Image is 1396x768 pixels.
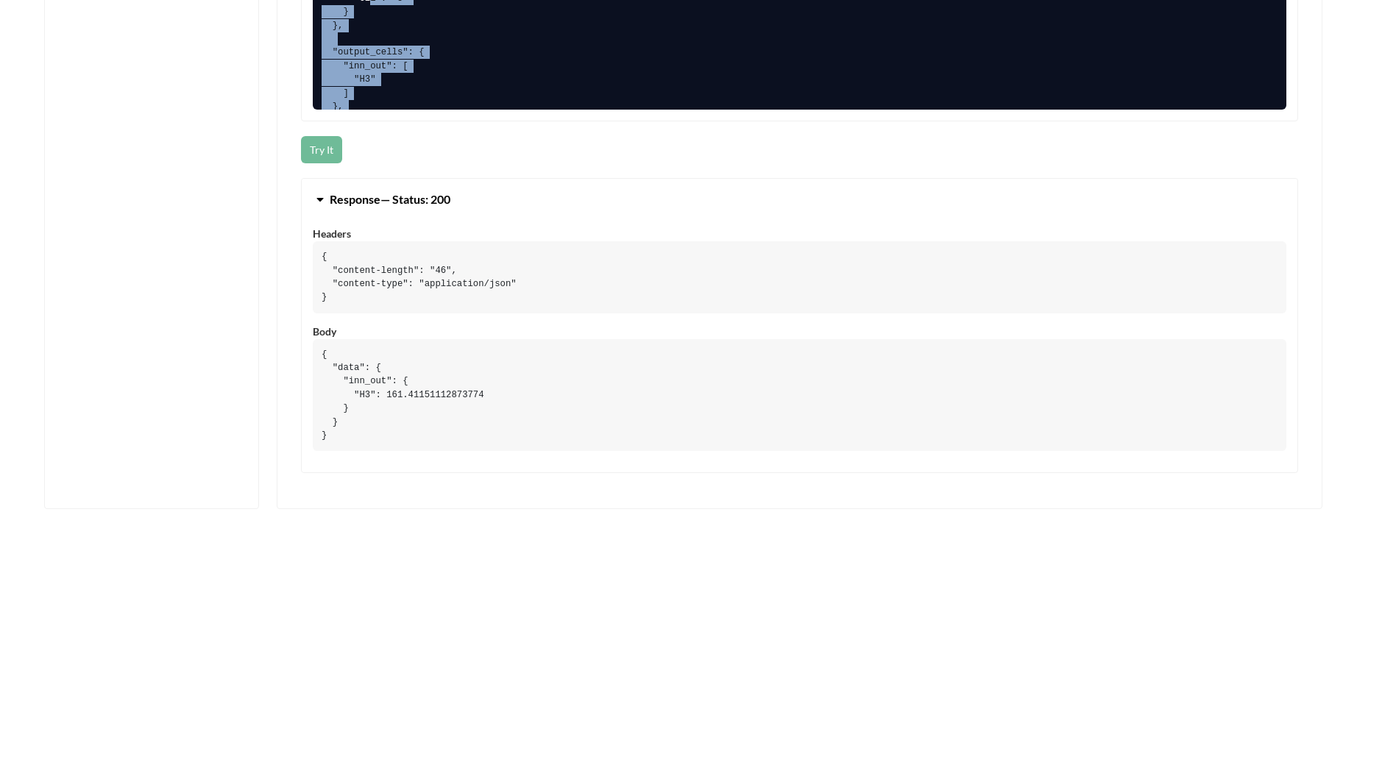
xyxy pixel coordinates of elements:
span: Response — Status: 200 [330,192,450,206]
button: Try It [301,136,342,163]
pre: { "data": { "inn_out": { "H3": 161.41151112873774 } } } [313,339,1286,452]
div: Headers [313,226,1286,241]
div: Body [313,324,1286,339]
pre: { "content-length": "46", "content-type": "application/json" } [313,241,1286,313]
button: Response— Status: 200 [302,179,1297,220]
